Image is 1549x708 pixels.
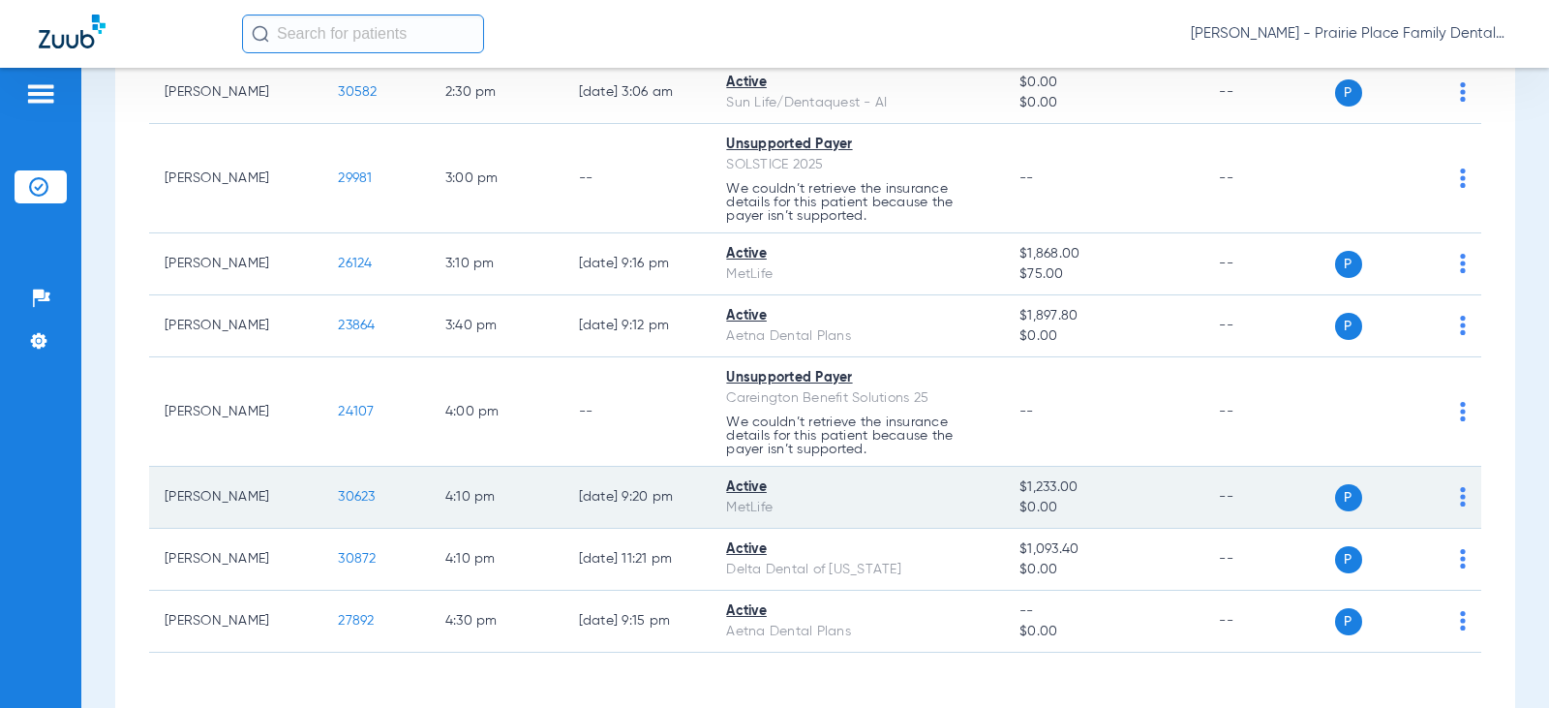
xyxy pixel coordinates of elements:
[1019,93,1188,113] span: $0.00
[1335,546,1362,573] span: P
[726,93,988,113] div: Sun Life/Dentaquest - AI
[1460,169,1466,188] img: group-dot-blue.svg
[1019,244,1188,264] span: $1,868.00
[1019,264,1188,285] span: $75.00
[726,264,988,285] div: MetLife
[149,62,322,124] td: [PERSON_NAME]
[1019,306,1188,326] span: $1,897.80
[1191,24,1510,44] span: [PERSON_NAME] - Prairie Place Family Dental
[1019,539,1188,560] span: $1,093.40
[1335,313,1362,340] span: P
[726,73,988,93] div: Active
[149,529,322,591] td: [PERSON_NAME]
[1460,402,1466,421] img: group-dot-blue.svg
[726,244,988,264] div: Active
[149,124,322,233] td: [PERSON_NAME]
[1019,171,1034,185] span: --
[25,82,56,106] img: hamburger-icon
[563,62,712,124] td: [DATE] 3:06 AM
[726,498,988,518] div: MetLife
[1203,295,1334,357] td: --
[430,62,563,124] td: 2:30 PM
[1460,82,1466,102] img: group-dot-blue.svg
[1203,529,1334,591] td: --
[1203,233,1334,295] td: --
[1019,498,1188,518] span: $0.00
[338,171,372,185] span: 29981
[726,135,988,155] div: Unsupported Payer
[1203,124,1334,233] td: --
[149,591,322,653] td: [PERSON_NAME]
[338,552,376,566] span: 30872
[1203,357,1334,467] td: --
[726,155,988,175] div: SOLSTICE 2025
[1203,467,1334,529] td: --
[1460,316,1466,335] img: group-dot-blue.svg
[1019,405,1034,418] span: --
[726,306,988,326] div: Active
[1019,73,1188,93] span: $0.00
[1335,484,1362,511] span: P
[430,467,563,529] td: 4:10 PM
[242,15,484,53] input: Search for patients
[1460,254,1466,273] img: group-dot-blue.svg
[726,326,988,347] div: Aetna Dental Plans
[338,319,375,332] span: 23864
[1019,601,1188,622] span: --
[563,124,712,233] td: --
[338,614,374,628] span: 27892
[39,15,106,48] img: Zuub Logo
[338,490,375,504] span: 30623
[1203,62,1334,124] td: --
[726,416,988,456] p: We couldn’t retrieve the insurance details for this patient because the payer isn’t supported.
[430,295,563,357] td: 3:40 PM
[1460,611,1466,631] img: group-dot-blue.svg
[149,233,322,295] td: [PERSON_NAME]
[563,467,712,529] td: [DATE] 9:20 PM
[149,295,322,357] td: [PERSON_NAME]
[338,257,372,270] span: 26124
[726,182,988,223] p: We couldn’t retrieve the insurance details for this patient because the payer isn’t supported.
[1335,79,1362,107] span: P
[1335,251,1362,278] span: P
[1019,477,1188,498] span: $1,233.00
[1460,487,1466,507] img: group-dot-blue.svg
[1019,560,1188,580] span: $0.00
[726,560,988,580] div: Delta Dental of [US_STATE]
[430,357,563,467] td: 4:00 PM
[563,591,712,653] td: [DATE] 9:15 PM
[1019,326,1188,347] span: $0.00
[563,529,712,591] td: [DATE] 11:21 PM
[430,233,563,295] td: 3:10 PM
[563,233,712,295] td: [DATE] 9:16 PM
[149,357,322,467] td: [PERSON_NAME]
[726,388,988,409] div: Careington Benefit Solutions 25
[563,295,712,357] td: [DATE] 9:12 PM
[1335,608,1362,635] span: P
[726,368,988,388] div: Unsupported Payer
[726,622,988,642] div: Aetna Dental Plans
[430,529,563,591] td: 4:10 PM
[726,539,988,560] div: Active
[430,124,563,233] td: 3:00 PM
[1460,549,1466,569] img: group-dot-blue.svg
[149,467,322,529] td: [PERSON_NAME]
[338,85,377,99] span: 30582
[430,591,563,653] td: 4:30 PM
[1203,591,1334,653] td: --
[252,25,269,43] img: Search Icon
[726,601,988,622] div: Active
[338,405,374,418] span: 24107
[1019,622,1188,642] span: $0.00
[563,357,712,467] td: --
[726,477,988,498] div: Active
